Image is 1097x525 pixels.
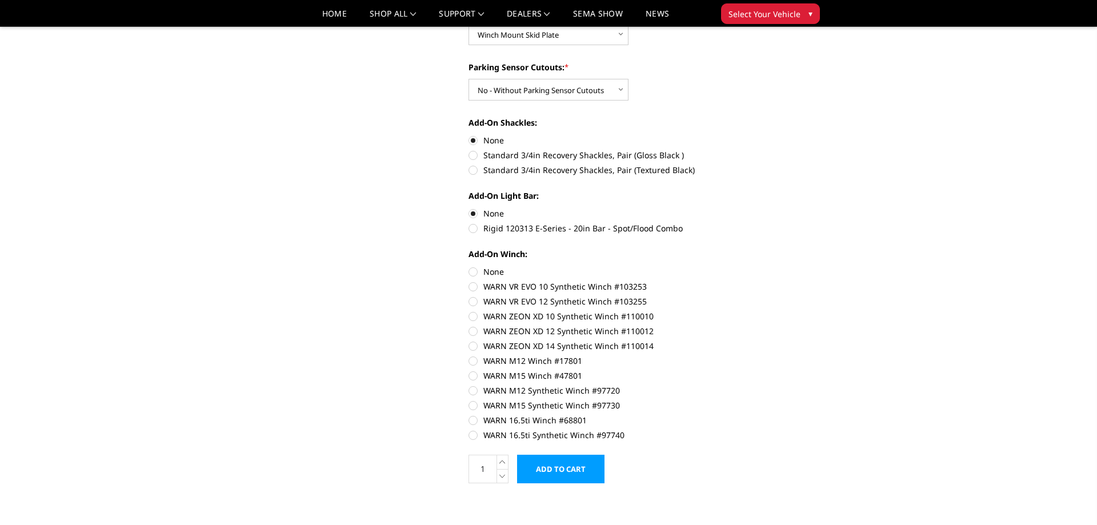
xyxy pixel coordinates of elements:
label: WARN 16.5ti Winch #68801 [469,414,784,426]
label: WARN ZEON XD 14 Synthetic Winch #110014 [469,340,784,352]
label: WARN ZEON XD 10 Synthetic Winch #110010 [469,310,784,322]
button: Select Your Vehicle [721,3,820,24]
label: Add-On Light Bar: [469,190,784,202]
label: WARN VR EVO 10 Synthetic Winch #103253 [469,280,784,292]
label: Standard 3/4in Recovery Shackles, Pair (Textured Black) [469,164,784,176]
label: Add-On Shackles: [469,117,784,129]
label: Rigid 120313 E-Series - 20in Bar - Spot/Flood Combo [469,222,784,234]
label: None [469,266,784,278]
a: SEMA Show [573,10,623,26]
span: Select Your Vehicle [728,8,800,20]
label: Parking Sensor Cutouts: [469,61,784,73]
a: shop all [370,10,416,26]
label: None [469,134,784,146]
label: Standard 3/4in Recovery Shackles, Pair (Gloss Black ) [469,149,784,161]
label: WARN M15 Winch #47801 [469,370,784,382]
label: WARN M12 Synthetic Winch #97720 [469,384,784,396]
a: News [646,10,669,26]
a: Support [439,10,484,26]
label: None [469,207,784,219]
iframe: Chat Widget [1040,470,1097,525]
label: WARN ZEON XD 12 Synthetic Winch #110012 [469,325,784,337]
label: WARN VR EVO 12 Synthetic Winch #103255 [469,295,784,307]
label: WARN M12 Winch #17801 [469,355,784,367]
a: Dealers [507,10,550,26]
input: Add to Cart [517,455,604,483]
span: ▾ [808,7,812,19]
label: WARN M15 Synthetic Winch #97730 [469,399,784,411]
a: Home [322,10,347,26]
label: Add-On Winch: [469,248,784,260]
label: WARN 16.5ti Synthetic Winch #97740 [469,429,784,441]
